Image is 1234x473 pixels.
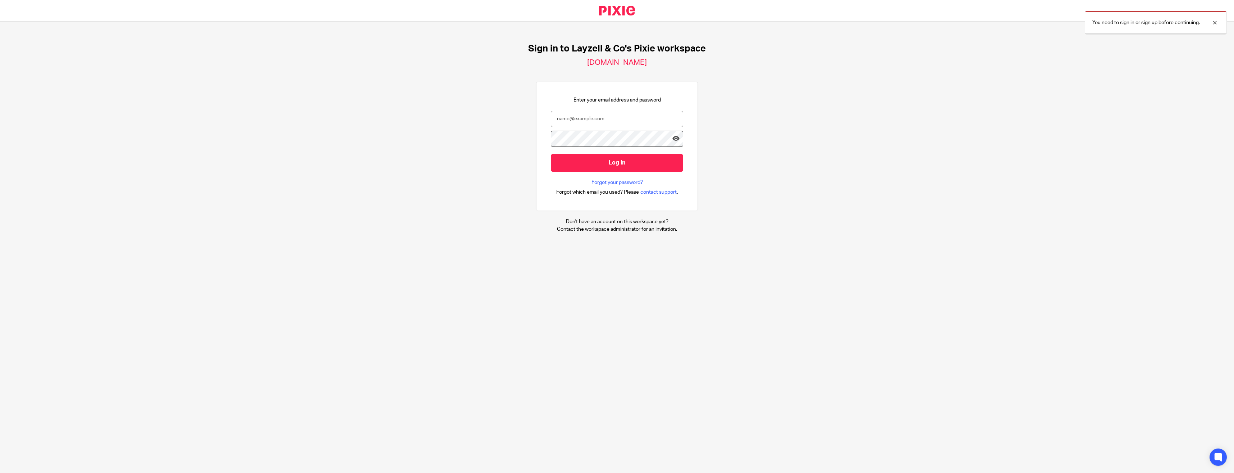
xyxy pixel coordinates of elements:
p: Enter your email address and password [573,96,661,104]
p: Don't have an account on this workspace yet? [557,218,677,225]
input: Log in [551,154,683,172]
span: Forgot which email you used? Please [556,189,639,196]
span: contact support [640,189,677,196]
p: You need to sign in or sign up before continuing. [1092,19,1200,26]
p: Contact the workspace administrator for an invitation. [557,226,677,233]
div: . [556,188,678,196]
a: Forgot your password? [591,179,643,186]
input: name@example.com [551,111,683,127]
h2: [DOMAIN_NAME] [587,58,647,67]
h1: Sign in to Layzell & Co's Pixie workspace [528,43,706,54]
